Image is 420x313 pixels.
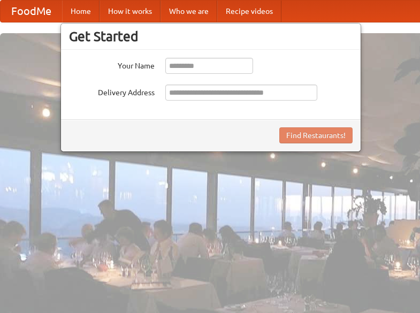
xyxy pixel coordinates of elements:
[69,85,155,98] label: Delivery Address
[62,1,100,22] a: Home
[161,1,217,22] a: Who we are
[279,127,353,143] button: Find Restaurants!
[69,58,155,71] label: Your Name
[69,28,353,44] h3: Get Started
[100,1,161,22] a: How it works
[217,1,281,22] a: Recipe videos
[1,1,62,22] a: FoodMe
